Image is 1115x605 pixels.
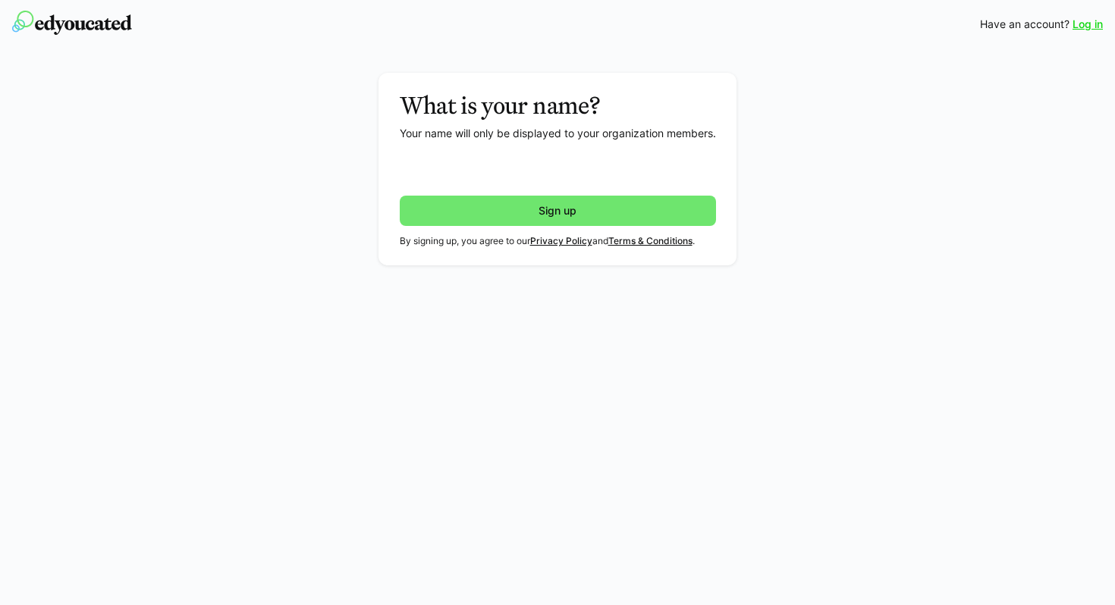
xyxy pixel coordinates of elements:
p: Your name will only be displayed to your organization members. [400,126,716,141]
a: Log in [1073,17,1103,32]
span: Have an account? [980,17,1069,32]
a: Terms & Conditions [608,235,693,246]
button: Sign up [400,196,716,226]
p: By signing up, you agree to our and . [400,235,716,247]
span: Sign up [536,203,579,218]
img: edyoucated [12,11,132,35]
a: Privacy Policy [530,235,592,246]
h3: What is your name? [400,91,716,120]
